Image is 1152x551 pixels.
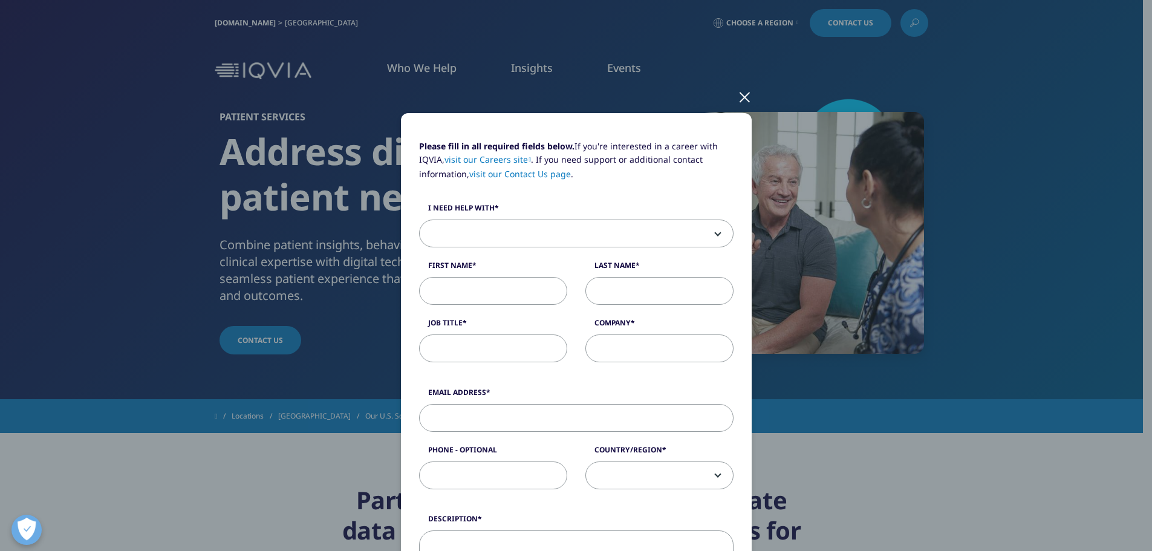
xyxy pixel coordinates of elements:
label: Description [419,514,734,530]
button: Open Preferences [11,515,42,545]
p: If you're interested in a career with IQVIA, . If you need support or additional contact informat... [419,140,734,190]
strong: Please fill in all required fields below. [419,140,574,152]
a: visit our Careers site [444,154,532,165]
label: Phone - Optional [419,445,567,461]
label: Last Name [585,260,734,277]
label: I need help with [419,203,734,220]
label: Country/Region [585,445,734,461]
a: visit our Contact Us page [469,168,571,180]
label: Job Title [419,318,567,334]
label: First Name [419,260,567,277]
label: Email Address [419,387,734,404]
label: Company [585,318,734,334]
